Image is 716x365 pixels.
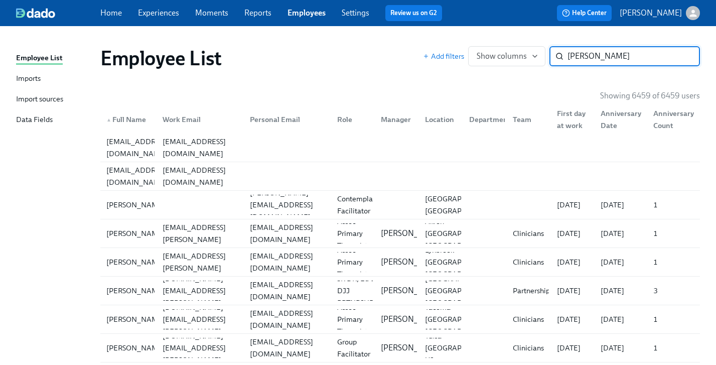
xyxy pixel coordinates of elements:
div: [GEOGRAPHIC_DATA] [GEOGRAPHIC_DATA] [GEOGRAPHIC_DATA] [421,273,503,309]
a: [PERSON_NAME][PERSON_NAME][DOMAIN_NAME][EMAIL_ADDRESS][PERSON_NAME][DOMAIN_NAME][EMAIL_ADDRESS][D... [100,277,700,305]
button: Help Center [557,5,612,21]
div: Manager [373,109,417,130]
div: [DATE] [553,227,593,239]
div: 3 [649,285,698,297]
div: Location [417,109,461,130]
div: Anniversary Date [597,107,645,132]
span: Help Center [562,8,607,18]
button: Review us on G2 [385,5,442,21]
a: Moments [195,8,228,18]
div: Anniversary Date [593,109,645,130]
div: [PERSON_NAME][DOMAIN_NAME][EMAIL_ADDRESS][PERSON_NAME][DOMAIN_NAME] [159,261,242,321]
div: Team [505,109,549,130]
div: First day at work [549,109,593,130]
div: Group Facilitator [333,336,374,360]
div: [PERSON_NAME][PERSON_NAME][EMAIL_ADDRESS][PERSON_NAME][DOMAIN_NAME][EMAIL_ADDRESS][DOMAIN_NAME]As... [100,248,700,276]
div: [DATE] [597,285,645,297]
a: [PERSON_NAME][PERSON_NAME][EMAIL_ADDRESS][DOMAIN_NAME]Contemplative Facilitator[GEOGRAPHIC_DATA],... [100,191,700,219]
div: [PERSON_NAME][PERSON_NAME][DOMAIN_NAME][EMAIL_ADDRESS][PERSON_NAME][DOMAIN_NAME][EMAIL_ADDRESS][D... [100,305,700,333]
div: [DATE] [553,313,593,325]
p: [PERSON_NAME] [381,228,443,239]
div: [EMAIL_ADDRESS][DOMAIN_NAME] [102,164,174,188]
div: [EMAIL_ADDRESS][DOMAIN_NAME] [102,136,174,160]
div: Role [329,109,373,130]
a: Import sources [16,93,92,106]
div: [PERSON_NAME][EMAIL_ADDRESS][PERSON_NAME][DOMAIN_NAME] [159,209,242,258]
div: [PERSON_NAME] [102,199,169,211]
button: [PERSON_NAME] [620,6,700,20]
p: [PERSON_NAME] [381,285,443,296]
div: ▲Full Name [102,109,155,130]
a: Review us on G2 [390,8,437,18]
a: Employees [288,8,326,18]
div: 1 [649,199,698,211]
div: First day at work [553,107,593,132]
a: Data Fields [16,114,92,127]
div: SR DR, Ed & DJJ PRTNRSHPS [333,273,381,309]
div: Partnerships [509,285,557,297]
div: [GEOGRAPHIC_DATA], [GEOGRAPHIC_DATA] [421,193,505,217]
a: Reports [244,8,271,18]
div: Full Name [102,113,155,126]
div: Assoc Primary Therapist [333,215,373,252]
a: [PERSON_NAME][PERSON_NAME][EMAIL_ADDRESS][PERSON_NAME][DOMAIN_NAME][EMAIL_ADDRESS][DOMAIN_NAME]As... [100,219,700,248]
a: Employee List [16,52,92,65]
img: dado [16,8,55,18]
div: [EMAIL_ADDRESS][DOMAIN_NAME] [246,221,329,246]
a: Imports [16,73,92,85]
div: [DATE] [597,227,645,239]
div: Anniversary Count [649,107,698,132]
div: [EMAIL_ADDRESS][DOMAIN_NAME] [246,307,329,331]
div: 1 [649,313,698,325]
a: dado [16,8,100,18]
div: [PERSON_NAME][DOMAIN_NAME][EMAIL_ADDRESS][PERSON_NAME][DOMAIN_NAME] [159,289,242,349]
div: [DATE] [597,256,645,268]
button: Show columns [468,46,545,66]
div: [DATE] [553,256,593,268]
div: [DATE] [553,285,593,297]
div: [PERSON_NAME] [102,256,169,268]
div: Imports [16,73,41,85]
div: Clinicians [509,342,549,354]
div: Assoc Primary Therapist [333,244,373,280]
div: 1 [649,342,698,354]
div: [DATE] [597,342,645,354]
div: [PERSON_NAME][EMAIL_ADDRESS][PERSON_NAME][DOMAIN_NAME] [159,238,242,286]
div: [DATE] [597,313,645,325]
div: Work Email [155,109,242,130]
div: Employee List [16,52,63,65]
button: Add filters [423,51,464,61]
div: Clinicians [509,227,549,239]
p: Showing 6459 of 6459 users [600,90,700,101]
a: Settings [342,8,369,18]
a: [PERSON_NAME][PERSON_NAME][DOMAIN_NAME][EMAIL_ADDRESS][PERSON_NAME][DOMAIN_NAME][EMAIL_ADDRESS][D... [100,305,700,334]
a: [PERSON_NAME][PERSON_NAME][EMAIL_ADDRESS][PERSON_NAME][DOMAIN_NAME][EMAIL_ADDRESS][DOMAIN_NAME]As... [100,248,700,277]
p: [PERSON_NAME] [620,8,682,19]
div: Personal Email [246,113,329,126]
div: Assoc Primary Therapist [333,301,373,337]
p: [PERSON_NAME] [381,342,443,353]
span: Show columns [477,51,537,61]
div: [PERSON_NAME] [102,285,169,297]
div: [PERSON_NAME][PERSON_NAME][DOMAIN_NAME][EMAIL_ADDRESS][PERSON_NAME][DOMAIN_NAME][EMAIL_ADDRESS][D... [100,334,700,362]
div: Akron [GEOGRAPHIC_DATA] [GEOGRAPHIC_DATA] [421,215,503,252]
div: [DATE] [553,342,593,354]
div: Import sources [16,93,63,106]
div: Clinicians [509,256,549,268]
p: [PERSON_NAME] [381,314,443,325]
div: 1 [649,227,698,239]
div: Contemplative Facilitator [333,193,389,217]
h1: Employee List [100,46,222,70]
div: [PERSON_NAME] [102,342,169,354]
div: Department [465,113,515,126]
div: [DATE] [597,199,645,211]
div: [PERSON_NAME][PERSON_NAME][EMAIL_ADDRESS][PERSON_NAME][DOMAIN_NAME][EMAIL_ADDRESS][DOMAIN_NAME]As... [100,219,700,248]
a: [EMAIL_ADDRESS][DOMAIN_NAME][EMAIL_ADDRESS][DOMAIN_NAME] [100,162,700,191]
a: Home [100,8,122,18]
span: ▲ [106,117,111,123]
div: [EMAIL_ADDRESS][DOMAIN_NAME] [159,136,242,160]
div: [EMAIL_ADDRESS][DOMAIN_NAME][EMAIL_ADDRESS][DOMAIN_NAME] [100,134,700,162]
p: [PERSON_NAME] [381,257,443,268]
